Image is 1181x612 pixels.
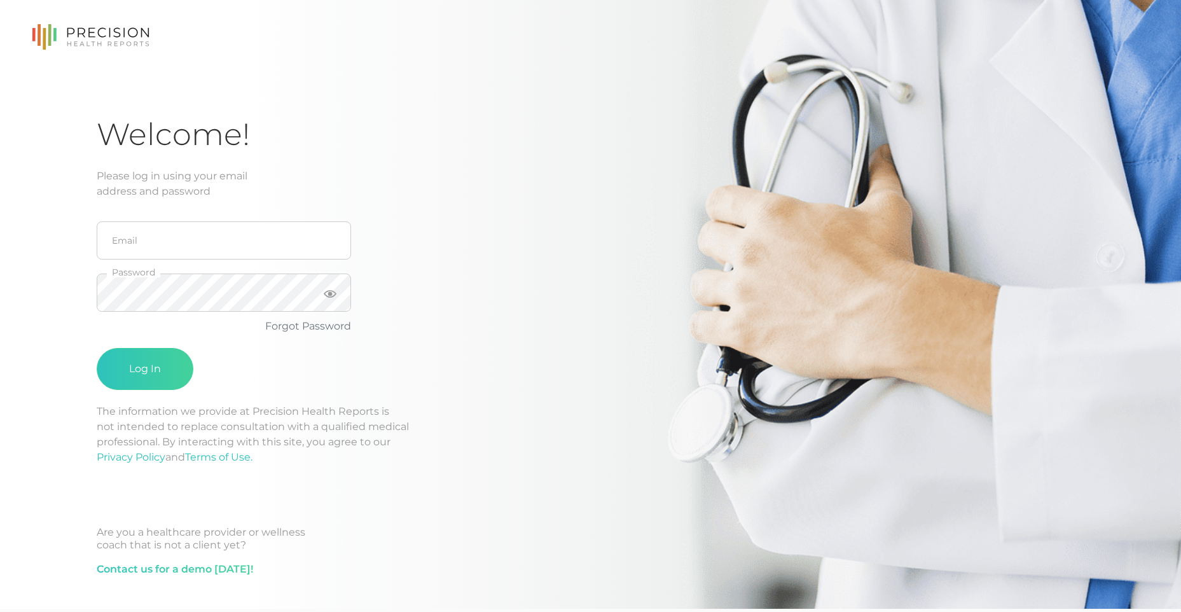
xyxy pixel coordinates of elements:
h1: Welcome! [97,116,1084,153]
div: Are you a healthcare provider or wellness coach that is not a client yet? [97,526,1084,552]
a: Contact us for a demo [DATE]! [97,562,253,577]
a: Privacy Policy [97,451,165,463]
p: The information we provide at Precision Health Reports is not intended to replace consultation wi... [97,404,1084,465]
input: Email [97,221,351,260]
div: Please log in using your email address and password [97,169,1084,199]
a: Terms of Use. [185,451,252,463]
button: Log In [97,348,193,390]
a: Forgot Password [265,320,351,332]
